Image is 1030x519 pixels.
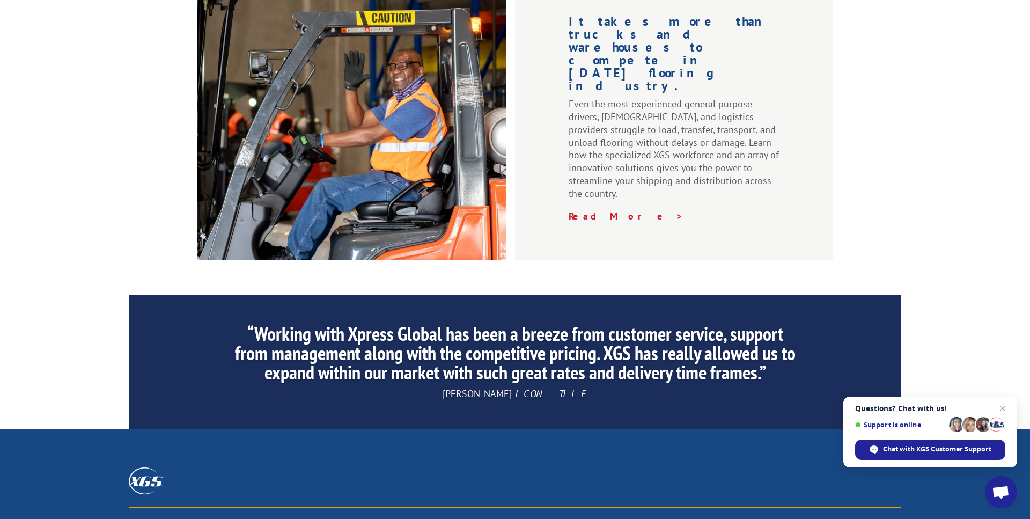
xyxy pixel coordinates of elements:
[569,15,779,98] h1: It takes more than trucks and warehouses to compete in [DATE] flooring industry.
[512,388,515,400] span: -
[855,421,945,429] span: Support is online
[996,402,1009,415] span: Close chat
[569,98,779,209] p: Even the most experienced general purpose drivers, [DEMOGRAPHIC_DATA], and logistics providers st...
[230,324,800,388] h2: “Working with Xpress Global has been a breeze from customer service, support from management alon...
[855,404,1005,413] span: Questions? Chat with us!
[855,440,1005,460] div: Chat with XGS Customer Support
[443,388,512,400] span: [PERSON_NAME]
[515,388,587,400] span: ICON TILE
[883,444,991,454] span: Chat with XGS Customer Support
[129,467,163,494] img: XGS_Logos_ALL_2024_All_White
[985,476,1017,508] div: Open chat
[569,210,683,222] a: Read More >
